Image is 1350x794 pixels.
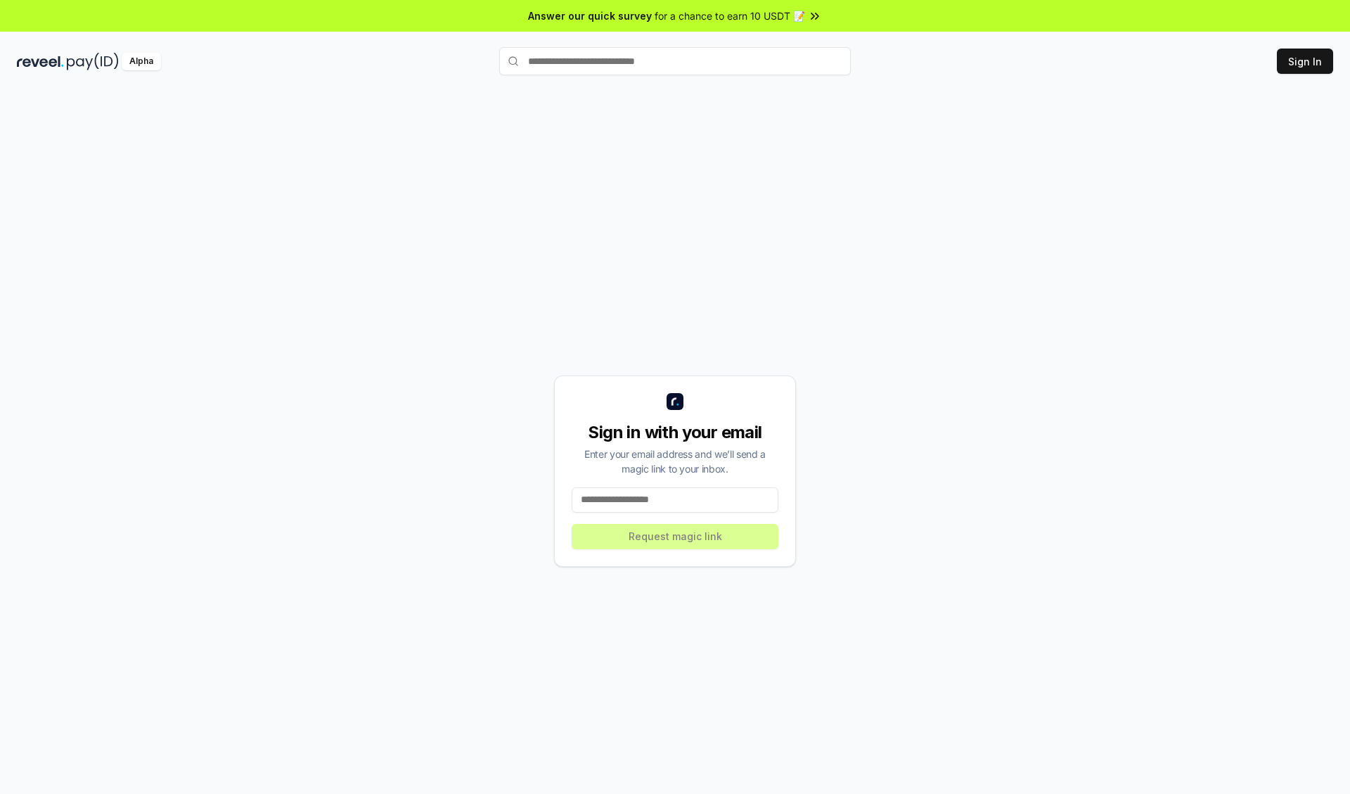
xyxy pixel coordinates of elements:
button: Sign In [1277,49,1333,74]
img: logo_small [667,393,683,410]
div: Alpha [122,53,161,70]
img: reveel_dark [17,53,64,70]
div: Enter your email address and we’ll send a magic link to your inbox. [572,447,778,476]
div: Sign in with your email [572,421,778,444]
span: Answer our quick survey [528,8,652,23]
span: for a chance to earn 10 USDT 📝 [655,8,805,23]
img: pay_id [67,53,119,70]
